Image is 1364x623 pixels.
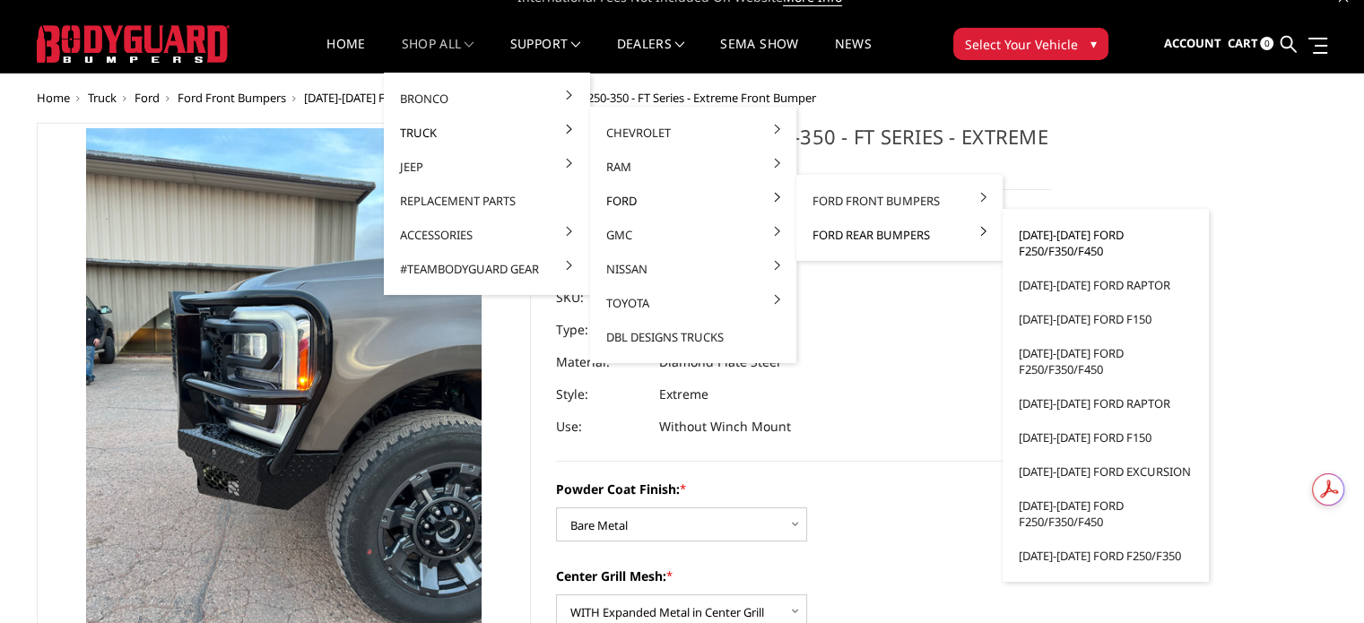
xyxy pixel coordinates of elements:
a: Ram [597,150,789,184]
a: Ford Front Bumpers [804,184,995,218]
a: Home [326,38,365,73]
dt: Type: [556,314,646,346]
a: Ford Front Bumpers [178,90,286,106]
span: [DATE]-[DATE] Ford F250-350 - FT Series - Extreme Front Bumper [479,90,816,106]
span: Cart [1227,35,1257,51]
label: Powder Coat Finish: [556,480,1051,498]
a: GMC [597,218,789,252]
a: Support [510,38,581,73]
a: Toyota [597,286,789,320]
a: Dealers [617,38,685,73]
dd: Extreme [659,378,708,411]
a: [DATE]-[DATE] Ford F150 [1010,420,1202,454]
a: Ford [597,184,789,218]
a: Cart 0 [1227,20,1273,68]
a: Ford Rear Bumpers [804,218,995,252]
a: SEMA Show [720,38,798,73]
a: [DATE]-[DATE] Ford F250/F350/F450 [1010,336,1202,386]
a: shop all [402,38,474,73]
iframe: Chat Widget [1274,537,1364,623]
a: [DATE]-[DATE] Ford Raptor [1010,268,1202,302]
dt: Style: [556,378,646,411]
label: Center Grill Mesh: [556,567,1051,585]
a: [DATE]-[DATE] Ford F150 [1010,302,1202,336]
a: Accessories [391,218,583,252]
a: News [834,38,871,73]
a: Replacement Parts [391,184,583,218]
a: [DATE]-[DATE] Ford F250/F350 [1010,539,1202,573]
img: BODYGUARD BUMPERS [37,25,230,63]
a: Chevrolet [597,116,789,150]
span: Select Your Vehicle [965,35,1078,54]
a: [DATE]-[DATE] Ford Excursion [1010,454,1202,489]
a: Jeep [391,150,583,184]
dt: Material: [556,346,646,378]
a: #TeamBodyguard Gear [391,252,583,286]
span: Account [1163,35,1221,51]
a: Home [37,90,70,106]
a: Nissan [597,252,789,286]
a: [DATE]-[DATE] Ford Raptor [1010,386,1202,420]
a: Ford [135,90,160,106]
span: ▾ [1090,34,1097,53]
dt: SKU: [556,281,646,314]
a: [DATE]-[DATE] Ford F250/F350/F450 [1010,218,1202,268]
a: Truck [391,116,583,150]
a: Truck [88,90,117,106]
span: 0 [1260,37,1273,50]
dd: Without Winch Mount [659,411,791,443]
a: [DATE]-[DATE] Ford F250/F350/F450 [1010,489,1202,539]
a: DBL Designs Trucks [597,320,789,354]
h1: [DATE]-[DATE] Ford F250-350 - FT Series - Extreme Front Bumper [556,123,1051,190]
a: [DATE]-[DATE] Ford F250/F350 [304,90,461,106]
a: Bronco [391,82,583,116]
a: Account [1163,20,1221,68]
dt: Use: [556,411,646,443]
button: Select Your Vehicle [953,28,1108,60]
